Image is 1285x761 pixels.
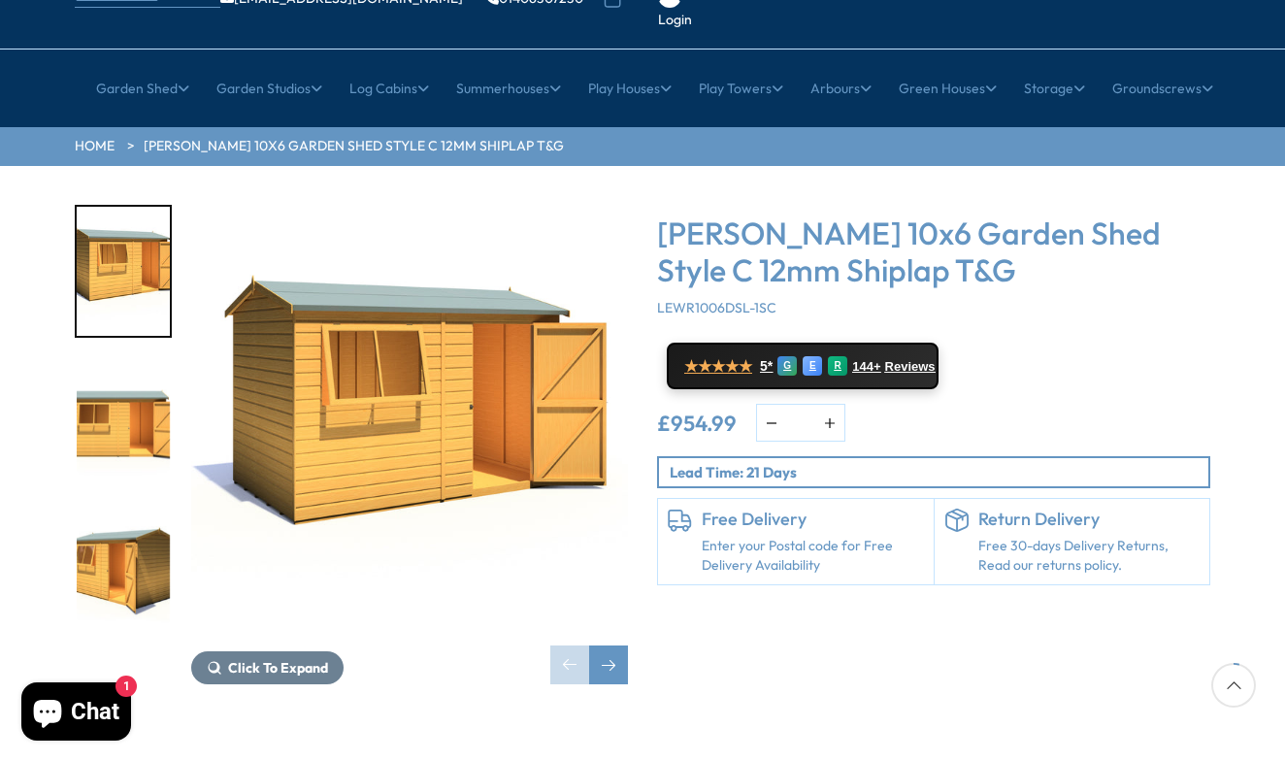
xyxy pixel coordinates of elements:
[702,537,924,575] a: Enter your Postal code for Free Delivery Availability
[670,462,1208,482] p: Lead Time: 21 Days
[657,413,737,434] ins: £954.99
[228,659,328,677] span: Click To Expand
[828,356,847,376] div: R
[684,357,752,376] span: ★★★★★
[657,215,1210,289] h3: [PERSON_NAME] 10x6 Garden Shed Style C 12mm Shiplap T&G
[16,682,137,745] inbox-online-store-chat: Shopify online store chat
[978,537,1201,575] p: Free 30-days Delivery Returns, Read our returns policy.
[77,359,170,488] img: Lewis10x6ReverseApexSTYLEC000open_200x200.jpg
[75,509,172,642] div: 3 / 10
[191,651,344,684] button: Click To Expand
[699,64,783,113] a: Play Towers
[588,64,672,113] a: Play Houses
[216,64,322,113] a: Garden Studios
[77,511,170,640] img: Lewis10x6ReverseApexSTYLEC-045open_200x200.jpg
[456,64,561,113] a: Summerhouses
[144,137,564,156] a: [PERSON_NAME] 10x6 Garden Shed Style C 12mm Shiplap T&G
[810,64,872,113] a: Arbours
[349,64,429,113] a: Log Cabins
[191,205,628,684] div: 1 / 10
[803,356,822,376] div: E
[75,357,172,490] div: 2 / 10
[777,356,797,376] div: G
[658,11,692,30] a: Login
[1112,64,1213,113] a: Groundscrews
[191,205,628,642] img: Lewis 10x6 Garden Shed Style C 12mm Shiplap T&G
[589,645,628,684] div: Next slide
[75,137,115,156] a: HOME
[657,299,776,316] span: LEWR1006DSL-1SC
[1024,64,1085,113] a: Storage
[667,343,939,389] a: ★★★★★ 5* G E R 144+ Reviews
[77,207,170,336] img: Lewis10x6ReverseApexSTYLEC030open_200x200.jpg
[550,645,589,684] div: Previous slide
[852,359,880,375] span: 144+
[96,64,189,113] a: Garden Shed
[885,359,936,375] span: Reviews
[75,205,172,338] div: 1 / 10
[978,509,1201,530] h6: Return Delivery
[899,64,997,113] a: Green Houses
[702,509,924,530] h6: Free Delivery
